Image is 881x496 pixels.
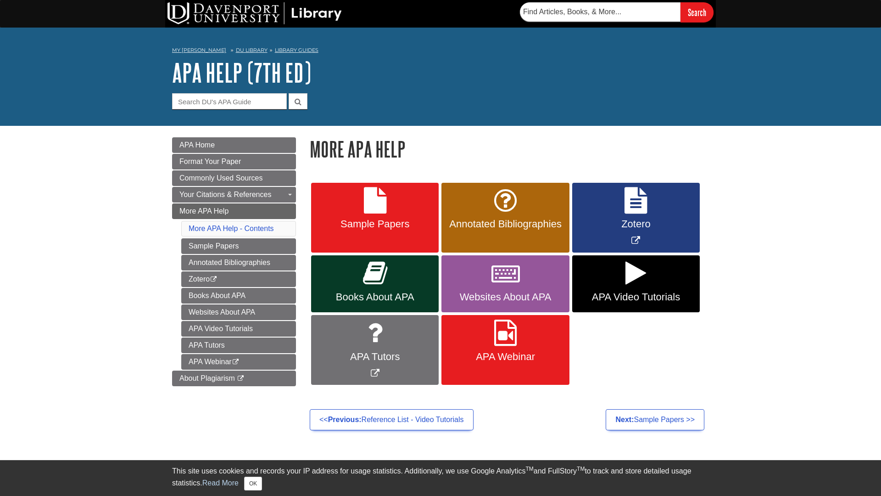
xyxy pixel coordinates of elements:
[310,137,709,161] h1: More APA Help
[179,207,229,215] span: More APA Help
[179,158,241,165] span: Format Your Paper
[577,466,585,472] sup: TM
[311,255,439,312] a: Books About APA
[179,141,215,149] span: APA Home
[448,351,562,363] span: APA Webinar
[579,218,693,230] span: Zotero
[525,466,533,472] sup: TM
[680,2,714,22] input: Search
[181,304,296,320] a: Websites About APA
[448,218,562,230] span: Annotated Bibliographies
[318,218,432,230] span: Sample Papers
[181,271,296,287] a: Zotero
[311,315,439,385] a: Link opens in new window
[318,291,432,303] span: Books About APA
[179,191,271,198] span: Your Citations & References
[441,255,569,312] a: Websites About APA
[181,338,296,353] a: APA Tutors
[179,374,235,382] span: About Plagiarism
[202,479,239,487] a: Read More
[172,203,296,219] a: More APA Help
[172,93,287,109] input: Search DU's APA Guide
[237,376,245,382] i: This link opens in a new window
[441,315,569,385] a: APA Webinar
[172,46,226,54] a: My [PERSON_NAME]
[311,183,439,253] a: Sample Papers
[181,321,296,337] a: APA Video Tutorials
[172,187,296,203] a: Your Citations & References
[520,2,680,22] input: Find Articles, Books, & More...
[236,47,268,53] a: DU Library
[172,137,296,153] a: APA Home
[181,238,296,254] a: Sample Papers
[275,47,318,53] a: Library Guides
[172,371,296,386] a: About Plagiarism
[232,359,240,365] i: This link opens in a new window
[441,183,569,253] a: Annotated Bibliographies
[520,2,714,22] form: Searches DU Library's articles, books, and more
[167,2,342,24] img: DU Library
[328,416,362,423] strong: Previous:
[172,58,311,87] a: APA Help (7th Ed)
[172,466,709,490] div: This site uses cookies and records your IP address for usage statistics. Additionally, we use Goo...
[181,354,296,370] a: APA Webinar
[181,255,296,271] a: Annotated Bibliographies
[572,255,700,312] a: APA Video Tutorials
[448,291,562,303] span: Websites About APA
[572,183,700,253] a: Link opens in new window
[615,416,634,423] strong: Next:
[310,409,474,430] a: <<Previous:Reference List - Video Tutorials
[189,225,274,232] a: More APA Help - Contents
[172,44,709,59] nav: breadcrumb
[179,174,262,182] span: Commonly Used Sources
[210,276,217,282] i: This link opens in a new window
[172,154,296,169] a: Format Your Paper
[181,288,296,304] a: Books About APA
[579,291,693,303] span: APA Video Tutorials
[172,137,296,386] div: Guide Page Menu
[172,170,296,186] a: Commonly Used Sources
[244,477,262,490] button: Close
[606,409,704,430] a: Next:Sample Papers >>
[318,351,432,363] span: APA Tutors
